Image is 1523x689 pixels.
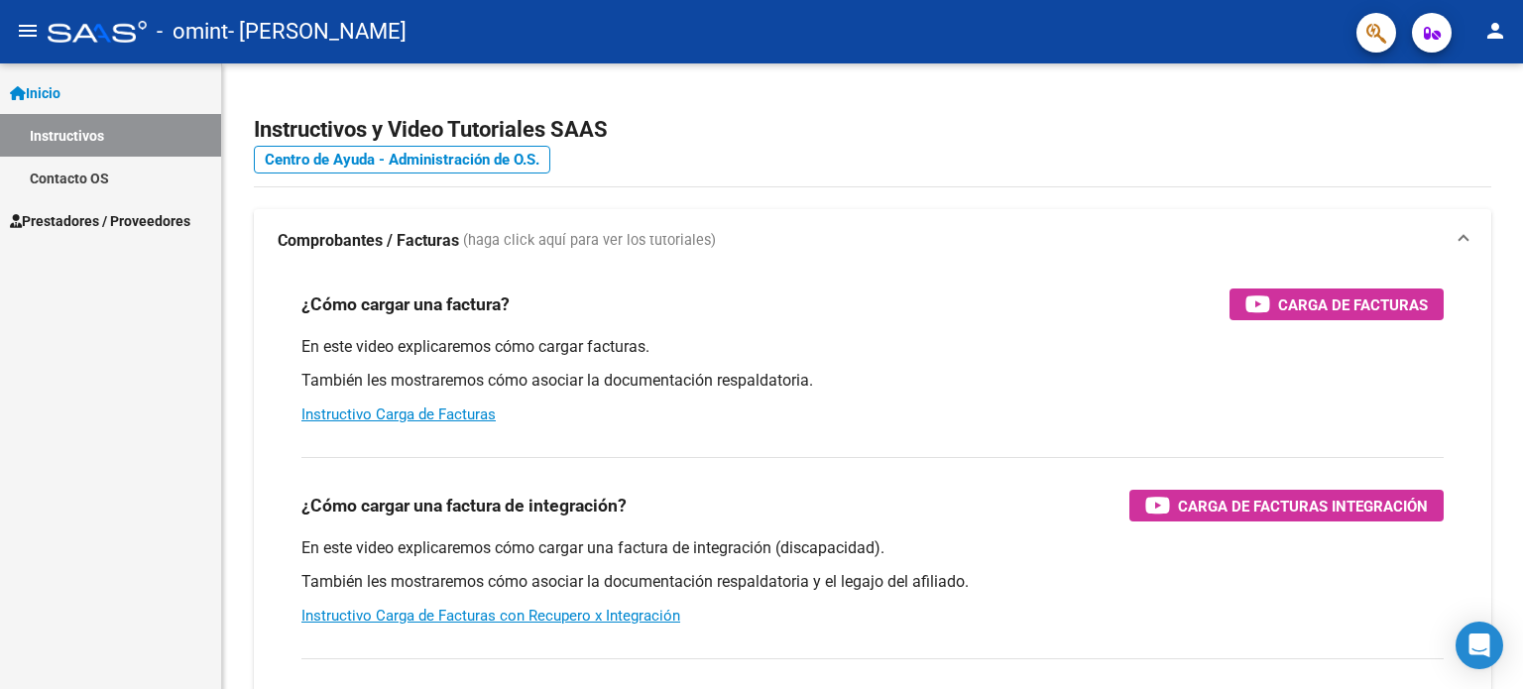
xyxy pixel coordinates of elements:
span: Prestadores / Proveedores [10,210,190,232]
p: En este video explicaremos cómo cargar una factura de integración (discapacidad). [301,537,1444,559]
span: (haga click aquí para ver los tutoriales) [463,230,716,252]
h3: ¿Cómo cargar una factura de integración? [301,492,627,519]
mat-icon: menu [16,19,40,43]
p: También les mostraremos cómo asociar la documentación respaldatoria y el legajo del afiliado. [301,571,1444,593]
span: Carga de Facturas Integración [1178,494,1428,518]
button: Carga de Facturas Integración [1129,490,1444,521]
a: Instructivo Carga de Facturas con Recupero x Integración [301,607,680,625]
h3: ¿Cómo cargar una factura? [301,290,510,318]
a: Instructivo Carga de Facturas [301,405,496,423]
h2: Instructivos y Video Tutoriales SAAS [254,111,1491,149]
mat-icon: person [1483,19,1507,43]
a: Centro de Ayuda - Administración de O.S. [254,146,550,173]
p: También les mostraremos cómo asociar la documentación respaldatoria. [301,370,1444,392]
p: En este video explicaremos cómo cargar facturas. [301,336,1444,358]
span: Inicio [10,82,60,104]
div: Open Intercom Messenger [1456,622,1503,669]
strong: Comprobantes / Facturas [278,230,459,252]
mat-expansion-panel-header: Comprobantes / Facturas (haga click aquí para ver los tutoriales) [254,209,1491,273]
span: - omint [157,10,228,54]
span: - [PERSON_NAME] [228,10,407,54]
button: Carga de Facturas [1230,288,1444,320]
span: Carga de Facturas [1278,292,1428,317]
